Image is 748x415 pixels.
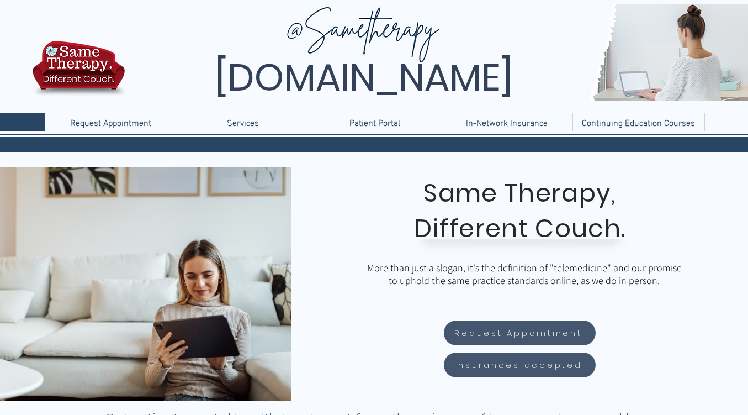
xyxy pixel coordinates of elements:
[576,113,701,131] p: Continuing Education Courses
[454,327,582,339] span: Request Appointment
[309,113,441,131] a: Patient Portal
[29,39,128,104] img: TBH.US
[441,113,572,131] a: In-Network Insurance
[423,176,616,211] span: Same Therapy,
[572,113,704,131] a: Continuing Education Courses
[444,353,596,377] a: Insurances accepted
[344,113,406,131] p: Patient Portal
[414,211,626,246] span: Different Couch.
[460,113,553,131] p: In-Network Insurance
[45,113,177,131] a: Request Appointment
[364,261,685,287] p: More than just a slogan, it's the definition of "telemedicine" and our promise to uphold the same...
[65,113,157,131] p: Request Appointment
[221,113,264,131] p: Services
[215,51,513,104] span: [DOMAIN_NAME]
[444,321,596,345] a: Request Appointment
[454,359,582,371] span: Insurances accepted
[177,113,309,131] div: Services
